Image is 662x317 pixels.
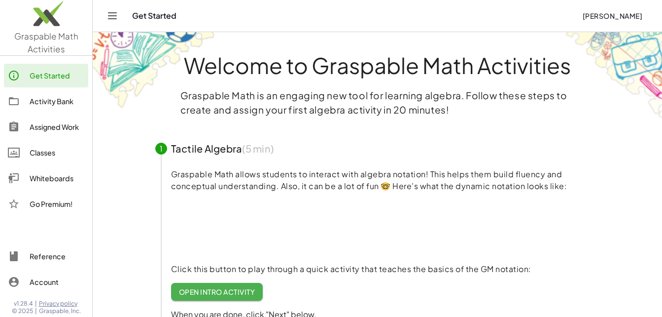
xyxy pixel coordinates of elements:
a: Reference [4,244,88,268]
p: Graspable Math allows students to interact with algebra notation! This helps them build fluency a... [171,168,600,192]
p: Graspable Math is an engaging new tool for learning algebra. Follow these steps to create and ass... [180,88,575,117]
div: Get Started [30,70,84,81]
div: Classes [30,147,84,158]
button: Toggle navigation [105,8,120,24]
a: Privacy policy [39,300,81,308]
span: © 2025 [12,307,33,315]
div: Account [30,276,84,288]
div: 1 [155,143,167,155]
a: Account [4,270,88,294]
h1: Welcome to Graspable Math Activities [137,54,618,77]
div: Assigned Work [30,121,84,133]
img: get-started-bg-ul-Ceg4j33I.png [93,31,216,110]
p: Click this button to play through a quick activity that teaches the basics of the GM notation: [171,263,600,275]
div: Whiteboards [30,172,84,184]
video: What is this? This is dynamic math notation. Dynamic math notation plays a central role in how Gr... [171,190,319,264]
span: Graspable, Inc. [39,307,81,315]
a: Assigned Work [4,115,88,139]
span: Graspable Math Activities [14,31,78,54]
a: Activity Bank [4,89,88,113]
span: | [35,307,37,315]
a: Open Intro Activity [171,283,263,301]
div: Activity Bank [30,95,84,107]
span: Open Intro Activity [179,287,255,296]
div: Go Premium! [30,198,84,210]
button: [PERSON_NAME] [574,7,650,25]
a: Get Started [4,64,88,87]
span: [PERSON_NAME] [582,11,642,20]
button: 1Tactile Algebra(5 min) [143,133,612,164]
a: Whiteboards [4,166,88,190]
div: Reference [30,250,84,262]
span: | [35,300,37,308]
span: v1.28.4 [14,300,33,308]
a: Classes [4,141,88,164]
